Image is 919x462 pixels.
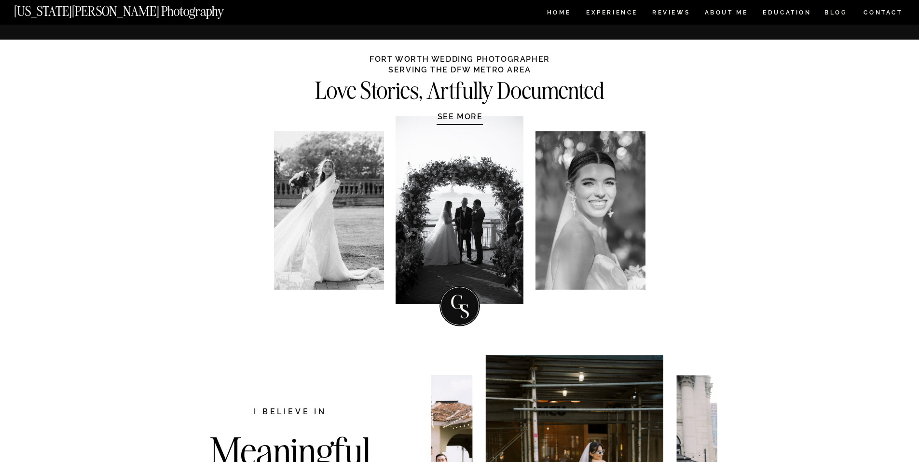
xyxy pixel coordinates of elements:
[762,10,812,18] a: EDUCATION
[652,10,688,18] a: REVIEWS
[824,10,848,18] a: BLOG
[414,112,506,121] a: SEE MORE
[370,54,550,73] h1: Fort Worth WEDDING PHOTOGRAPHER ServIng The DFW Metro Area
[203,406,378,419] h2: I believe in
[704,10,748,18] a: ABOUT ME
[586,10,637,18] a: Experience
[545,10,573,18] a: HOME
[14,5,256,13] a: [US_STATE][PERSON_NAME] Photography
[863,7,903,18] a: CONTACT
[294,80,626,98] h2: Love Stories, Artfully Documented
